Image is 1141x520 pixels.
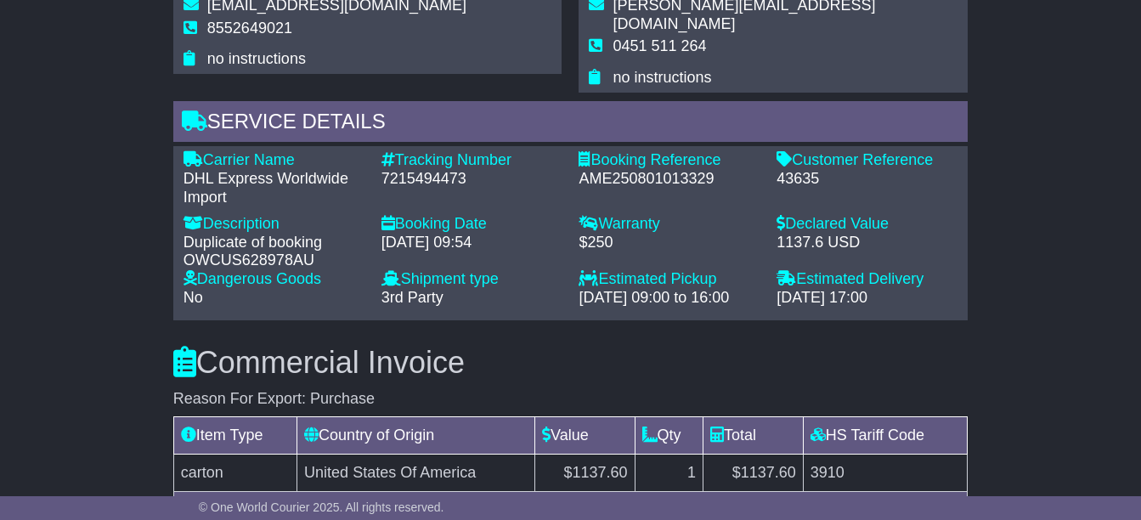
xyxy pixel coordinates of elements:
[777,289,957,308] div: [DATE] 17:00
[297,455,535,492] td: United States Of America
[173,390,968,409] div: Reason For Export: Purchase
[381,270,562,289] div: Shipment type
[534,455,635,492] td: $1137.60
[635,417,703,455] td: Qty
[184,270,364,289] div: Dangerous Goods
[184,234,364,270] div: Duplicate of booking OWCUS628978AU
[803,417,967,455] td: HS Tariff Code
[579,215,760,234] div: Warranty
[777,170,957,189] div: 43635
[297,417,535,455] td: Country of Origin
[703,455,804,492] td: $1137.60
[579,151,760,170] div: Booking Reference
[579,170,760,189] div: AME250801013329
[803,455,967,492] td: 3910
[381,170,562,189] div: 7215494473
[777,234,957,252] div: 1137.6 USD
[703,417,804,455] td: Total
[613,37,706,54] span: 0451 511 264
[184,151,364,170] div: Carrier Name
[173,346,968,380] h3: Commercial Invoice
[207,20,292,37] span: 8552649021
[777,270,957,289] div: Estimated Delivery
[579,289,760,308] div: [DATE] 09:00 to 16:00
[534,417,635,455] td: Value
[184,215,364,234] div: Description
[173,417,297,455] td: Item Type
[207,50,306,67] span: no instructions
[173,455,297,492] td: carton
[381,151,562,170] div: Tracking Number
[173,101,968,147] div: Service Details
[579,234,760,252] div: $250
[381,215,562,234] div: Booking Date
[381,234,562,252] div: [DATE] 09:54
[777,215,957,234] div: Declared Value
[635,455,703,492] td: 1
[613,69,711,86] span: no instructions
[184,170,364,206] div: DHL Express Worldwide Import
[579,270,760,289] div: Estimated Pickup
[199,500,444,514] span: © One World Courier 2025. All rights reserved.
[381,289,443,306] span: 3rd Party
[777,151,957,170] div: Customer Reference
[184,289,203,306] span: No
